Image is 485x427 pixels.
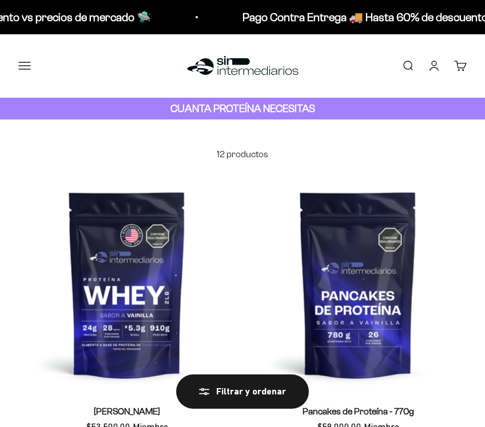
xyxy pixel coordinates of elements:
[303,406,414,416] a: Pancakes de Proteína - 770g
[18,147,467,162] p: 12 productos
[176,374,309,409] button: Filtrar y ordenar
[170,102,315,114] strong: CUANTA PROTEÍNA NECESITAS
[199,384,286,399] div: Filtrar y ordenar
[94,406,160,416] a: [PERSON_NAME]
